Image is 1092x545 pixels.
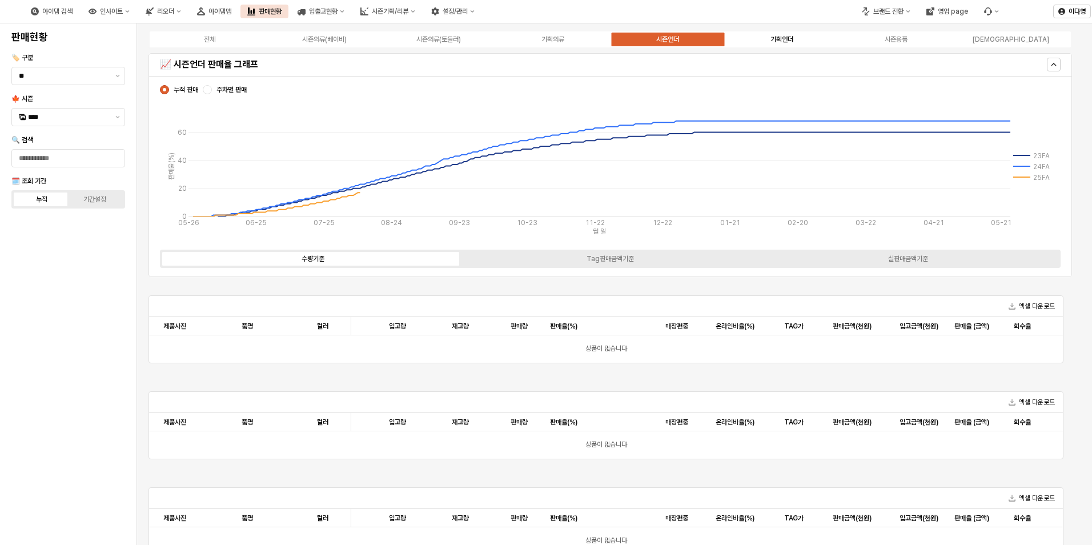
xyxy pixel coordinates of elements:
label: 누적 [15,194,69,205]
div: 영업 page [938,7,968,15]
span: 입고금액(천원) [900,418,938,427]
span: 제품사진 [163,514,186,523]
span: TAG가 [784,418,804,427]
span: 판매율(%) [550,418,577,427]
button: 브랜드 전환 [855,5,917,18]
div: 시즌언더 [656,35,679,43]
span: 판매량 [511,514,528,523]
label: 시즌의류(토들러) [382,34,496,45]
label: 전체 [152,34,267,45]
span: 온라인비율(%) [716,514,754,523]
div: 시즌기획/리뷰 [372,7,408,15]
button: 제안 사항 표시 [111,67,125,85]
span: 회수율 [1014,322,1031,331]
span: TAG가 [784,514,804,523]
label: 실판매금액기준 [759,254,1057,264]
div: 상품이 없습니다 [149,335,1063,363]
div: 브랜드 전환 [873,7,904,15]
div: Tag판매금액기준 [587,255,634,263]
button: 리오더 [139,5,188,18]
div: 시즌용품 [885,35,908,43]
button: 설정/관리 [424,5,481,18]
span: 제품사진 [163,418,186,427]
span: 판매율(%) [550,322,577,331]
label: 복종X [954,34,1068,45]
button: Hide [1047,58,1061,71]
span: 품명 [242,418,253,427]
button: 판매현황 [240,5,288,18]
label: 기획의류 [496,34,610,45]
span: TAG가 [784,322,804,331]
div: 수량기준 [302,255,324,263]
span: 재고량 [452,322,469,331]
label: 기획언더 [725,34,839,45]
div: 판매현황 [259,7,282,15]
span: 회수율 [1014,514,1031,523]
span: 입고금액(천원) [900,322,938,331]
span: 판매금액(천원) [833,322,872,331]
span: 판매량 [511,418,528,427]
span: 주차별 판매 [216,85,247,94]
span: 🍁 시즌 [11,95,33,103]
button: 아이템맵 [190,5,238,18]
span: 판매량 [511,322,528,331]
span: 컬러 [317,322,328,331]
h5: 📈 시즌언더 판매율 그래프 [160,59,833,70]
span: 입고금액(천원) [900,514,938,523]
label: Tag판매금액기준 [461,254,759,264]
div: 실판매금액기준 [888,255,928,263]
span: 판매율(%) [550,514,577,523]
button: 엑셀 다운로드 [1004,395,1059,409]
div: 누적 [36,195,47,203]
span: 판매금액(천원) [833,418,872,427]
button: 엑셀 다운로드 [1004,299,1059,313]
span: 매장편중 [665,418,688,427]
div: 아이템 검색 [42,7,73,15]
button: 엑셀 다운로드 [1004,491,1059,505]
span: 🏷️ 구분 [11,54,33,62]
span: 재고량 [452,418,469,427]
button: 이다영 [1053,5,1091,18]
span: 컬러 [317,514,328,523]
label: 시즌용품 [839,34,953,45]
span: 제품사진 [163,322,186,331]
div: 설정/관리 [443,7,468,15]
div: 기간설정 [83,195,106,203]
div: 입출고현황 [309,7,338,15]
span: 품명 [242,322,253,331]
span: 🗓️ 조회 기간 [11,177,46,185]
span: 온라인비율(%) [716,418,754,427]
span: 판매율 (금액) [954,322,989,331]
span: 판매율 (금액) [954,418,989,427]
div: 리오더 [157,7,174,15]
div: 시즌의류(토들러) [416,35,461,43]
div: 전체 [204,35,215,43]
button: 입출고현황 [291,5,351,18]
span: 입고량 [389,418,406,427]
span: 입고량 [389,322,406,331]
div: 아이템맵 [208,7,231,15]
span: 판매금액(천원) [833,514,872,523]
span: 판매율 (금액) [954,514,989,523]
button: 영업 page [920,5,975,18]
div: 시즌의류(베이비) [302,35,347,43]
span: 컬러 [317,418,328,427]
div: 인사이트 [100,7,123,15]
span: 재고량 [452,514,469,523]
span: 온라인비율(%) [716,322,754,331]
div: [DEMOGRAPHIC_DATA] [973,35,1049,43]
h4: 판매현황 [11,31,125,43]
button: 시즌기획/리뷰 [354,5,422,18]
button: 아이템 검색 [24,5,79,18]
p: 이다영 [1069,7,1086,16]
label: 수량기준 [164,254,461,264]
span: 누적 판매 [174,85,198,94]
span: 품명 [242,514,253,523]
div: 기획언더 [770,35,793,43]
